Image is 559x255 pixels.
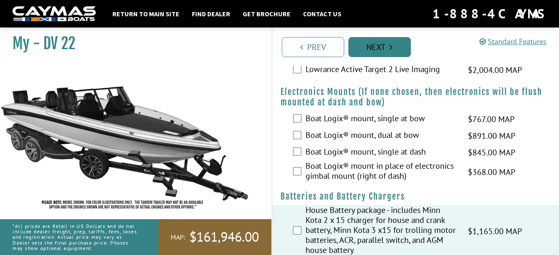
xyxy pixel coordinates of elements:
a: Standard Features [479,37,547,46]
h1: My - DV 22 [12,34,251,53]
a: Return to main site [108,8,184,19]
span: $767.00 MAP [468,113,514,125]
a: Find Dealer [188,8,234,19]
a: Get Brochure [239,8,295,19]
a: MAP:$161,946.00 [158,219,271,255]
a: Prev [282,37,344,57]
label: Boat Logix® mount, dual at bow [306,130,458,142]
a: Contact Us [299,8,345,19]
span: $891.00 MAP [468,130,515,142]
div: 1-888-4CAYMAS [432,5,547,23]
a: Next [348,37,411,57]
h4: Batteries and Battery Chargers [281,191,551,202]
label: Boat Logix® mount, single at bow [306,113,458,125]
span: $161,946.00 [189,228,259,246]
p: *All prices are Retail in US Dollars and do not include dealer freight, prep, tariffs, fees, taxe... [12,219,139,255]
span: $2,004.00 MAP [468,64,522,76]
label: Boat Logix® mount, single at dash [306,147,458,159]
span: $1,165.00 MAP [468,225,522,237]
h4: Electronics Mounts (If none chosen, then electronics will be flush mounted at dash and bow) [281,87,551,107]
span: $368.00 MAP [468,166,515,178]
span: MAP: [171,233,185,242]
img: white-logo-c9c8dbefe5ff5ceceb0f0178aa75bf4bb51f6bca0971e226c86eb53dfe498488.png [12,6,96,22]
span: $845.00 MAP [468,146,515,159]
label: Boat Logix® mount in place of electronics gimbal mount (right of dash) [306,161,458,183]
label: Lowrance Active Target 2 Live Imaging [306,64,458,76]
